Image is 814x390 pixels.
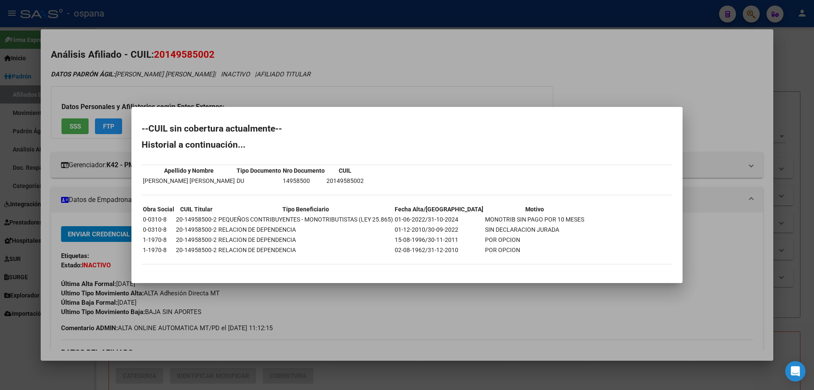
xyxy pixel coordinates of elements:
[394,225,484,234] td: 01-12-2010/30-09-2022
[176,205,217,214] th: CUIL Titular
[282,176,325,185] td: 14958500
[326,166,364,175] th: CUIL
[142,140,672,149] h2: Historial a continuación...
[218,205,393,214] th: Tipo Beneficiario
[142,124,672,133] h2: --CUIL sin cobertura actualmente--
[218,225,393,234] td: RELACION DE DEPENDENCIA
[142,166,235,175] th: Apellido y Nombre
[142,215,175,224] td: 0-0310-8
[218,235,393,244] td: RELACION DE DEPENDENCIA
[394,245,484,255] td: 02-08-1962/31-12-2010
[485,205,585,214] th: Motivo
[176,235,217,244] td: 20-14958500-2
[785,361,806,382] div: Open Intercom Messenger
[485,215,585,224] td: MONOTRIB SIN PAGO POR 10 MESES
[142,176,235,185] td: [PERSON_NAME] [PERSON_NAME]
[326,176,364,185] td: 20149585002
[176,245,217,255] td: 20-14958500-2
[218,215,393,224] td: PEQUEÑOS CONTRIBUYENTES - MONOTRIBUTISTAS (LEY 25.865)
[142,225,175,234] td: 0-0310-8
[218,245,393,255] td: RELACION DE DEPENDENCIA
[142,235,175,244] td: 1-1970-8
[394,235,484,244] td: 15-08-1996/30-11-2011
[485,245,585,255] td: POR OPCION
[176,225,217,234] td: 20-14958500-2
[394,205,484,214] th: Fecha Alta/[GEOGRAPHIC_DATA]
[485,225,585,234] td: SIN DECLARACION JURADA
[236,176,282,185] td: DU
[485,235,585,244] td: POR OPCION
[142,245,175,255] td: 1-1970-8
[176,215,217,224] td: 20-14958500-2
[394,215,484,224] td: 01-06-2022/31-10-2024
[142,205,175,214] th: Obra Social
[236,166,282,175] th: Tipo Documento
[282,166,325,175] th: Nro Documento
